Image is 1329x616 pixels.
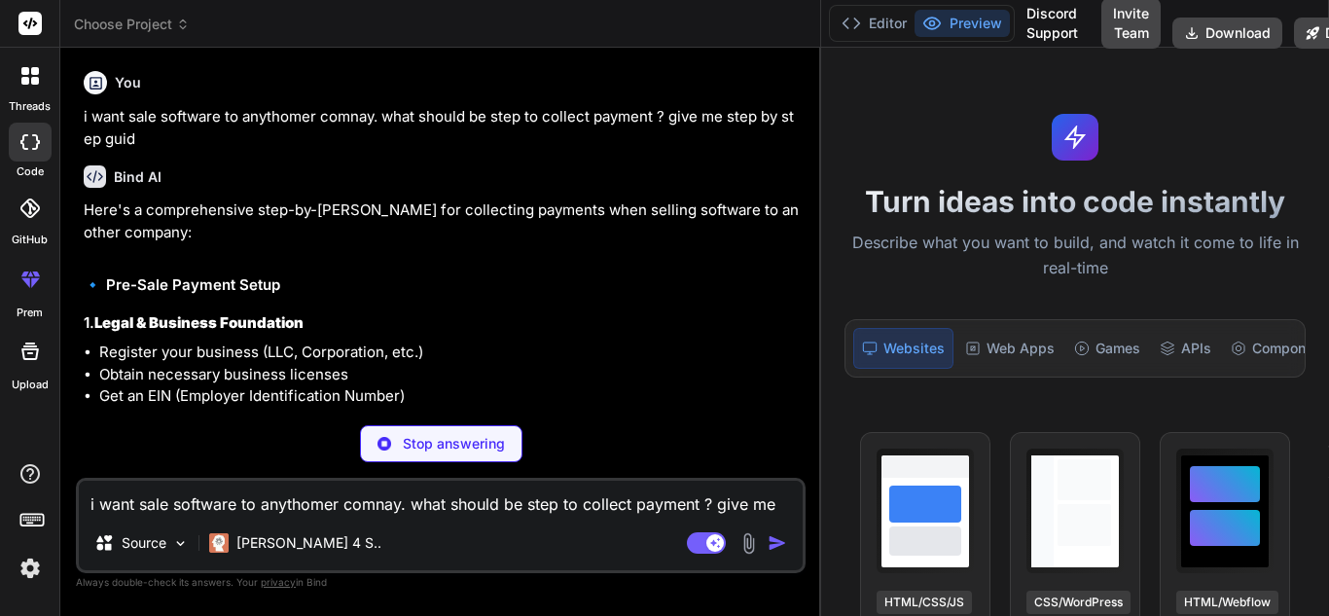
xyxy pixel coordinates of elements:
[737,532,760,555] img: attachment
[114,167,162,187] h6: Bind AI
[12,377,49,393] label: Upload
[84,274,802,297] h2: 🔹 Pre-Sale Payment Setup
[261,576,296,588] span: privacy
[172,535,189,552] img: Pick Models
[84,199,802,243] p: Here's a comprehensive step-by-[PERSON_NAME] for collecting payments when selling software to ano...
[853,328,953,369] div: Websites
[1176,591,1278,614] div: HTML/Webflow
[403,434,505,453] p: Stop answering
[877,591,972,614] div: HTML/CSS/JS
[84,312,802,335] h3: 1.
[915,10,1010,37] button: Preview
[99,408,802,430] li: Set up business banking accounts
[17,163,44,180] label: code
[122,533,166,553] p: Source
[115,73,141,92] h6: You
[1026,591,1131,614] div: CSS/WordPress
[99,342,802,364] li: Register your business (LLC, Corporation, etc.)
[76,573,806,592] p: Always double-check its answers. Your in Bind
[84,106,802,150] p: i want sale software to anythomer comnay. what should be step to collect payment ? give me step b...
[94,313,304,332] strong: Legal & Business Foundation
[834,10,915,37] button: Editor
[14,552,47,585] img: settings
[1152,328,1219,369] div: APIs
[833,231,1317,280] p: Describe what you want to build, and watch it come to life in real-time
[99,364,802,386] li: Obtain necessary business licenses
[768,533,787,553] img: icon
[74,15,190,34] span: Choose Project
[236,533,381,553] p: [PERSON_NAME] 4 S..
[209,533,229,553] img: Claude 4 Sonnet
[12,232,48,248] label: GitHub
[99,385,802,408] li: Get an EIN (Employer Identification Number)
[9,98,51,115] label: threads
[1066,328,1148,369] div: Games
[1172,18,1282,49] button: Download
[17,305,43,321] label: prem
[957,328,1062,369] div: Web Apps
[833,184,1317,219] h1: Turn ideas into code instantly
